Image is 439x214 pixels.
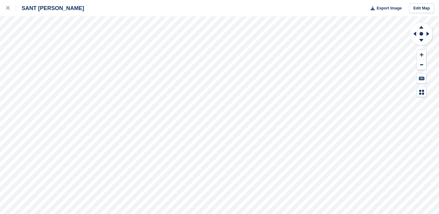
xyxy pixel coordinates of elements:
[417,60,426,70] button: Zoom Out
[417,50,426,60] button: Zoom In
[377,5,402,11] span: Export Image
[417,73,426,83] button: Keyboard Shortcuts
[367,3,402,13] button: Export Image
[409,3,434,13] a: Edit Map
[16,5,84,12] div: SANT [PERSON_NAME]
[417,87,426,97] button: Map Legend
